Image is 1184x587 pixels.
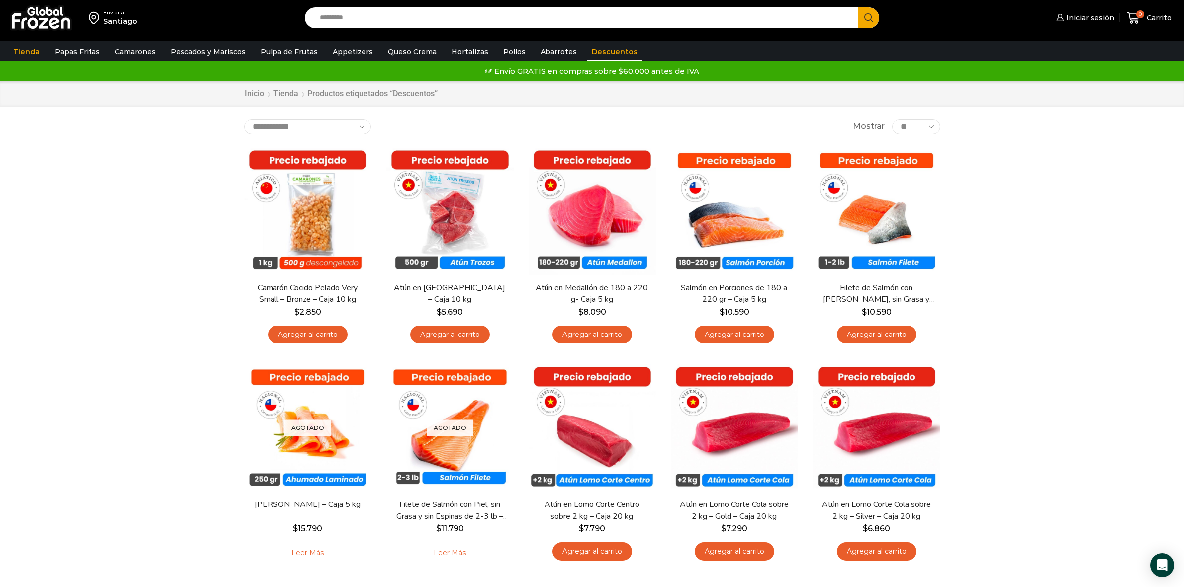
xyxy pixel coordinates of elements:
[254,467,361,484] span: Vista Rápida
[535,282,649,305] a: Atún en Medallón de 180 a 220 g- Caja 5 kg
[695,326,774,344] a: Agregar al carrito: “Salmón en Porciones de 180 a 220 gr - Caja 5 kg”
[536,42,582,61] a: Abarrotes
[103,16,137,26] div: Santiago
[539,250,645,267] span: Vista Rápida
[823,250,930,267] span: Vista Rápida
[837,326,916,344] a: Agregar al carrito: “Filete de Salmón con Piel, sin Grasa y sin Espinas 1-2 lb – Caja 10 Kg”
[307,89,438,98] h1: Productos etiquetados “Descuentos”
[89,9,103,26] img: address-field-icon.svg
[437,307,442,317] span: $
[427,420,473,436] p: Agotado
[1064,13,1114,23] span: Iniciar sesión
[1136,10,1144,18] span: 0
[244,88,265,100] a: Inicio
[392,499,507,522] a: Filete de Salmón con Piel, sin Grasa y sin Espinas de 2-3 lb – Premium – Caja 10 kg
[720,307,725,317] span: $
[436,524,464,533] bdi: 11.790
[578,307,583,317] span: $
[587,42,642,61] a: Descuentos
[447,42,493,61] a: Hortalizas
[681,467,788,484] span: Vista Rápida
[396,467,503,484] span: Vista Rápida
[552,542,632,561] a: Agregar al carrito: “Atún en Lomo Corte Centro sobre 2 kg - Caja 20 kg”
[858,7,879,28] button: Search button
[254,250,361,267] span: Vista Rápida
[720,307,749,317] bdi: 10.590
[273,88,299,100] a: Tienda
[863,524,890,533] bdi: 6.860
[103,9,137,16] div: Enviar a
[552,326,632,344] a: Agregar al carrito: “Atún en Medallón de 180 a 220 g- Caja 5 kg”
[863,524,868,533] span: $
[250,499,364,510] a: [PERSON_NAME] – Caja 5 kg
[383,42,442,61] a: Queso Crema
[268,326,348,344] a: Agregar al carrito: “Camarón Cocido Pelado Very Small - Bronze - Caja 10 kg”
[677,499,791,522] a: Atún en Lomo Corte Cola sobre 2 kg – Gold – Caja 20 kg
[418,542,481,563] a: Leé más sobre “Filete de Salmón con Piel, sin Grasa y sin Espinas de 2-3 lb - Premium - Caja 10 kg”
[681,250,788,267] span: Vista Rápida
[244,88,438,100] nav: Breadcrumb
[396,250,503,267] span: Vista Rápida
[677,282,791,305] a: Salmón en Porciones de 180 a 220 gr – Caja 5 kg
[166,42,251,61] a: Pescados y Mariscos
[862,307,867,317] span: $
[436,524,441,533] span: $
[498,42,531,61] a: Pollos
[579,524,584,533] span: $
[8,42,45,61] a: Tienda
[1144,13,1172,23] span: Carrito
[819,282,933,305] a: Filete de Salmón con [PERSON_NAME], sin Grasa y sin Espinas 1-2 lb – Caja 10 Kg
[1054,8,1114,28] a: Iniciar sesión
[1124,6,1174,30] a: 0 Carrito
[244,119,371,134] select: Pedido de la tienda
[721,524,726,533] span: $
[579,524,605,533] bdi: 7.790
[695,542,774,561] a: Agregar al carrito: “Atún en Lomo Corte Cola sobre 2 kg - Gold – Caja 20 kg”
[721,524,747,533] bdi: 7.290
[250,282,364,305] a: Camarón Cocido Pelado Very Small – Bronze – Caja 10 kg
[535,499,649,522] a: Atún en Lomo Corte Centro sobre 2 kg – Caja 20 kg
[437,307,463,317] bdi: 5.690
[862,307,892,317] bdi: 10.590
[578,307,606,317] bdi: 8.090
[276,542,339,563] a: Leé más sobre “Salmón Ahumado Laminado - Caja 5 kg”
[294,307,299,317] span: $
[837,542,916,561] a: Agregar al carrito: “Atún en Lomo Corte Cola sobre 2 kg - Silver - Caja 20 kg”
[410,326,490,344] a: Agregar al carrito: “Atún en Trozos - Caja 10 kg”
[539,467,645,484] span: Vista Rápida
[1150,553,1174,577] div: Open Intercom Messenger
[823,467,930,484] span: Vista Rápida
[328,42,378,61] a: Appetizers
[293,524,322,533] bdi: 15.790
[294,307,321,317] bdi: 2.850
[853,121,885,132] span: Mostrar
[256,42,323,61] a: Pulpa de Frutas
[819,499,933,522] a: Atún en Lomo Corte Cola sobre 2 kg – Silver – Caja 20 kg
[392,282,507,305] a: Atún en [GEOGRAPHIC_DATA] – Caja 10 kg
[50,42,105,61] a: Papas Fritas
[284,420,331,436] p: Agotado
[110,42,161,61] a: Camarones
[293,524,298,533] span: $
